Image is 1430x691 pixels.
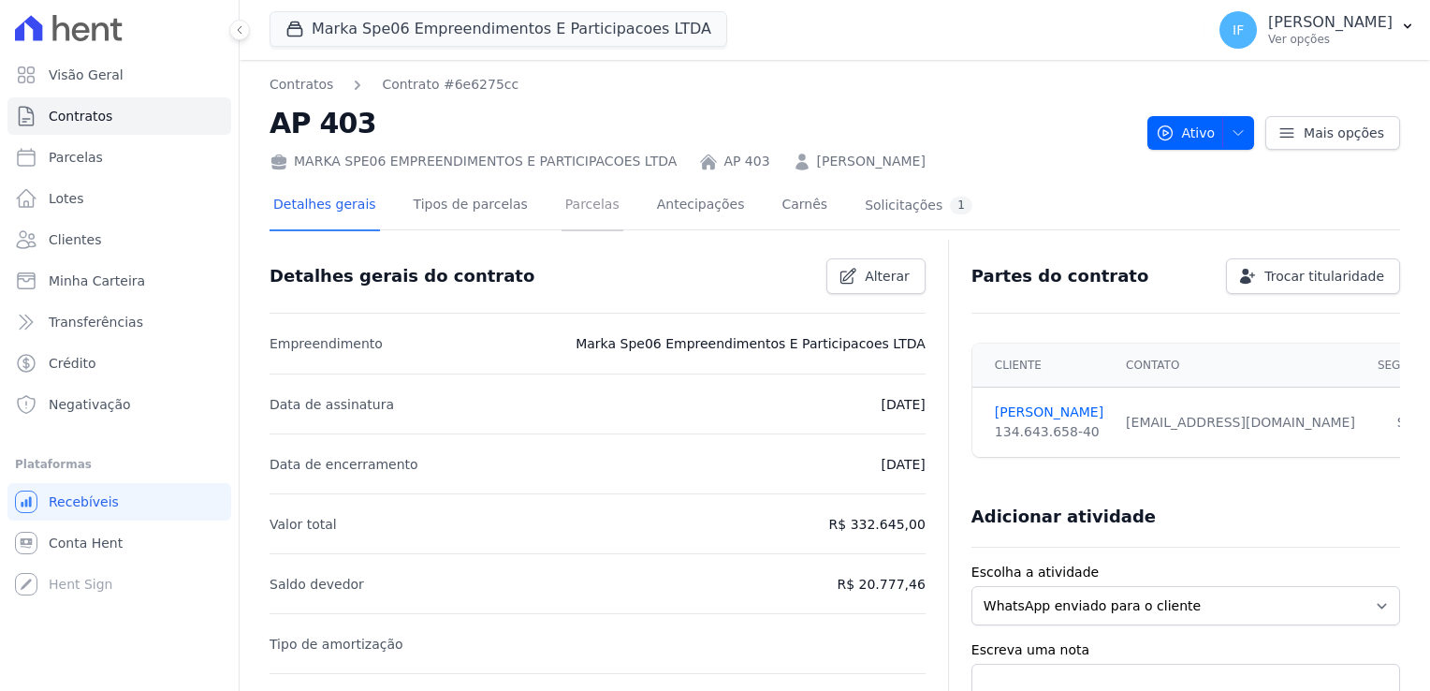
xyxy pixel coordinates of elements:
p: Data de encerramento [270,453,418,476]
p: R$ 20.777,46 [837,573,925,595]
span: Transferências [49,313,143,331]
a: Crédito [7,345,231,382]
a: Parcelas [562,182,623,231]
nav: Breadcrumb [270,75,1132,95]
button: Ativo [1147,116,1255,150]
a: Lotes [7,180,231,217]
p: [DATE] [881,393,925,416]
button: Marka Spe06 Empreendimentos E Participacoes LTDA [270,11,727,47]
p: Data de assinatura [270,393,394,416]
label: Escreva uma nota [971,640,1400,660]
span: Clientes [49,230,101,249]
div: Plataformas [15,453,224,476]
p: Empreendimento [270,332,383,355]
span: Visão Geral [49,66,124,84]
div: 1 [950,197,972,214]
a: Contratos [270,75,333,95]
span: IF [1233,23,1244,37]
h3: Partes do contrato [971,265,1149,287]
label: Escolha a atividade [971,563,1400,582]
span: Parcelas [49,148,103,167]
a: Parcelas [7,139,231,176]
div: [EMAIL_ADDRESS][DOMAIN_NAME] [1126,413,1355,433]
h3: Adicionar atividade [971,506,1156,528]
p: Tipo de amortização [270,633,403,655]
a: Clientes [7,221,231,258]
a: Tipos de parcelas [410,182,532,231]
th: Contato [1115,344,1366,388]
a: Contratos [7,97,231,135]
a: [PERSON_NAME] [995,403,1103,422]
span: Alterar [865,267,910,286]
p: Saldo devedor [270,573,364,595]
a: Negativação [7,386,231,423]
a: Detalhes gerais [270,182,380,231]
a: [PERSON_NAME] [817,152,926,171]
p: Valor total [270,513,337,536]
a: Contrato #6e6275cc [382,75,518,95]
a: Visão Geral [7,56,231,94]
button: IF [PERSON_NAME] Ver opções [1204,4,1430,56]
p: Marka Spe06 Empreendimentos E Participacoes LTDA [576,332,926,355]
span: Recebíveis [49,493,119,511]
a: Solicitações1 [861,182,976,231]
span: Ativo [1156,116,1216,150]
h2: AP 403 [270,102,1132,144]
div: 134.643.658-40 [995,422,1103,442]
a: Minha Carteira [7,262,231,300]
span: Crédito [49,354,96,373]
h3: Detalhes gerais do contrato [270,265,534,287]
p: [DATE] [881,453,925,476]
p: Ver opções [1268,32,1393,47]
p: [PERSON_NAME] [1268,13,1393,32]
a: Trocar titularidade [1226,258,1400,294]
th: Cliente [972,344,1115,388]
p: R$ 332.645,00 [829,513,926,536]
a: Carnês [778,182,831,231]
a: Alterar [826,258,926,294]
div: Solicitações [865,197,972,214]
a: Transferências [7,303,231,341]
a: Antecipações [653,182,749,231]
a: Mais opções [1265,116,1400,150]
a: Conta Hent [7,524,231,562]
div: MARKA SPE06 EMPREENDIMENTOS E PARTICIPACOES LTDA [270,152,677,171]
span: Conta Hent [49,534,123,552]
span: Mais opções [1304,124,1384,142]
span: Minha Carteira [49,272,145,290]
a: Recebíveis [7,483,231,521]
span: Lotes [49,189,84,208]
span: Trocar titularidade [1264,267,1384,286]
a: AP 403 [723,152,769,171]
nav: Breadcrumb [270,75,518,95]
span: Negativação [49,395,131,414]
span: Contratos [49,107,112,125]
